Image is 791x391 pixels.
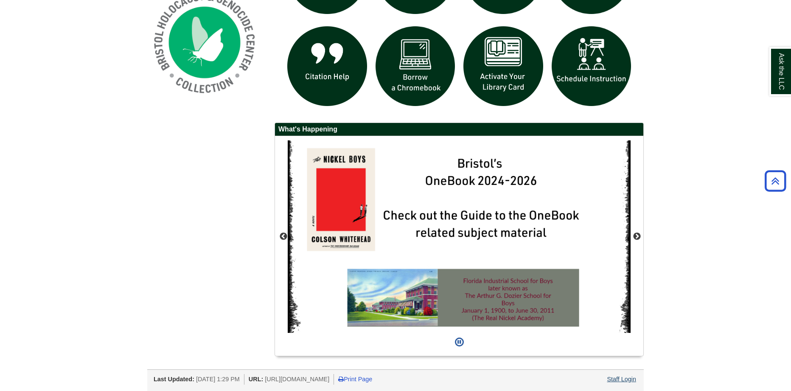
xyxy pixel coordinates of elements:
img: activate Library Card icon links to form to activate student ID into library card [459,22,547,110]
img: For faculty. Schedule Library Instruction icon links to form. [547,22,636,110]
span: URL: [249,376,263,383]
img: Borrow a chromebook icon links to the borrow a chromebook web page [371,22,460,110]
span: Last Updated: [154,376,194,383]
button: Pause [452,333,466,352]
span: [DATE] 1:29 PM [196,376,240,383]
a: Print Page [338,376,372,383]
img: The Nickel Boys OneBook [288,140,631,333]
button: Previous [279,232,288,241]
a: Staff Login [607,376,636,383]
button: Next [633,232,641,241]
h2: What's Happening [275,123,643,136]
i: Print Page [338,376,344,382]
img: citation help icon links to citation help guide page [283,22,371,110]
a: Back to Top [762,175,789,187]
div: This box contains rotating images [288,140,631,333]
span: [URL][DOMAIN_NAME] [265,376,329,383]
